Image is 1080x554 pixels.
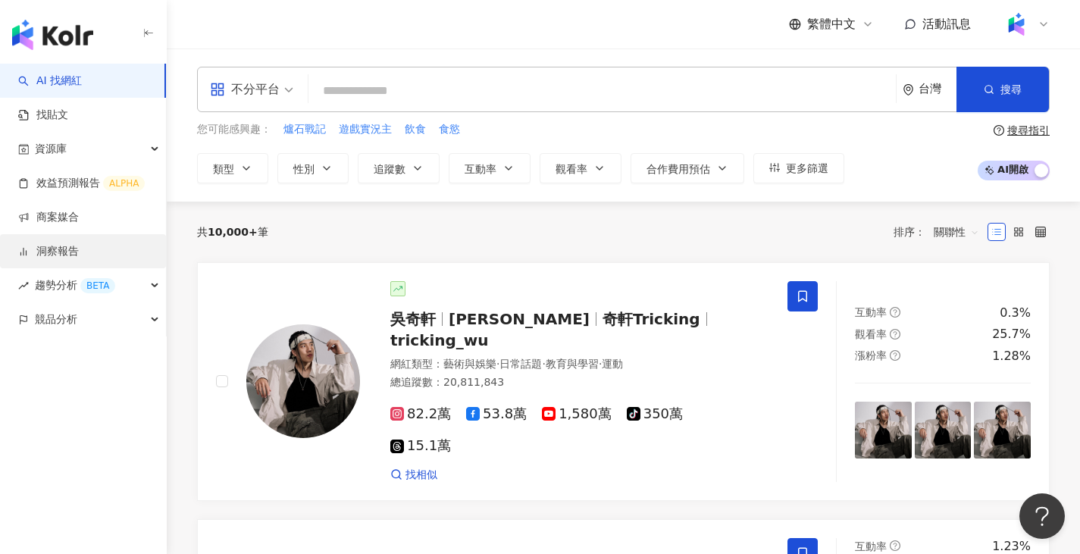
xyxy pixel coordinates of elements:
button: 飲食 [404,121,427,138]
div: 網紅類型 ： [390,357,769,372]
img: logo [12,20,93,50]
button: 搜尋 [956,67,1049,112]
span: 吳奇軒 [390,310,436,328]
span: 性別 [293,163,315,175]
button: 食慾 [438,121,461,138]
div: 總追蹤數 ： 20,811,843 [390,375,769,390]
span: 奇軒Tricking [603,310,700,328]
span: question-circle [890,350,900,361]
span: 趨勢分析 [35,268,115,302]
span: 互動率 [465,163,496,175]
button: 合作費用預估 [631,153,744,183]
span: 追蹤數 [374,163,405,175]
span: tricking_wu [390,331,489,349]
span: 找相似 [405,468,437,483]
span: 1,580萬 [542,406,612,422]
span: 350萬 [627,406,683,422]
a: 洞察報告 [18,244,79,259]
span: 藝術與娛樂 [443,358,496,370]
div: 排序： [894,220,988,244]
span: 搜尋 [1000,83,1022,95]
img: Kolr%20app%20icon%20%281%29.png [1002,10,1031,39]
span: environment [903,84,914,95]
span: 觀看率 [855,328,887,340]
button: 互動率 [449,153,531,183]
span: 活動訊息 [922,17,971,31]
span: question-circle [994,125,1004,136]
a: 找貼文 [18,108,68,123]
div: 共 筆 [197,226,268,238]
span: [PERSON_NAME] [449,310,590,328]
span: 觀看率 [556,163,587,175]
span: 資源庫 [35,132,67,166]
span: question-circle [890,540,900,551]
button: 爐石戰記 [283,121,327,138]
span: · [542,358,545,370]
a: 效益預測報告ALPHA [18,176,145,191]
span: 競品分析 [35,302,77,336]
span: 類型 [213,163,234,175]
span: 15.1萬 [390,438,451,454]
span: 關聯性 [934,220,979,244]
span: 運動 [602,358,623,370]
span: 日常話題 [499,358,542,370]
span: 合作費用預估 [646,163,710,175]
a: KOL Avatar吳奇軒[PERSON_NAME]奇軒Trickingtricking_wu網紅類型：藝術與娛樂·日常話題·教育與學習·運動總追蹤數：20,811,84382.2萬53.8萬1... [197,262,1050,502]
span: 遊戲實況主 [339,122,392,137]
span: 食慾 [439,122,460,137]
div: 台灣 [919,83,956,95]
button: 類型 [197,153,268,183]
img: KOL Avatar [246,324,360,438]
span: · [496,358,499,370]
span: 互動率 [855,540,887,552]
button: 遊戲實況主 [338,121,393,138]
button: 更多篩選 [753,153,844,183]
span: 爐石戰記 [283,122,326,137]
img: post-image [915,402,972,459]
a: 找相似 [390,468,437,483]
span: 繁體中文 [807,16,856,33]
iframe: Help Scout Beacon - Open [1019,493,1065,539]
span: 更多篩選 [786,162,828,174]
img: post-image [855,402,912,459]
div: 0.3% [1000,305,1031,321]
div: 1.28% [992,348,1031,365]
div: 搜尋指引 [1007,124,1050,136]
span: question-circle [890,307,900,318]
span: rise [18,280,29,291]
span: 10,000+ [208,226,258,238]
div: 不分平台 [210,77,280,102]
span: 53.8萬 [466,406,527,422]
a: searchAI 找網紅 [18,74,82,89]
span: · [599,358,602,370]
button: 觀看率 [540,153,621,183]
span: 82.2萬 [390,406,451,422]
img: post-image [974,402,1031,459]
button: 追蹤數 [358,153,440,183]
div: BETA [80,278,115,293]
button: 性別 [277,153,349,183]
div: 25.7% [992,326,1031,343]
span: 飲食 [405,122,426,137]
span: question-circle [890,329,900,340]
span: 教育與學習 [546,358,599,370]
span: 互動率 [855,306,887,318]
a: 商案媒合 [18,210,79,225]
span: 您可能感興趣： [197,122,271,137]
span: 漲粉率 [855,349,887,362]
span: appstore [210,82,225,97]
